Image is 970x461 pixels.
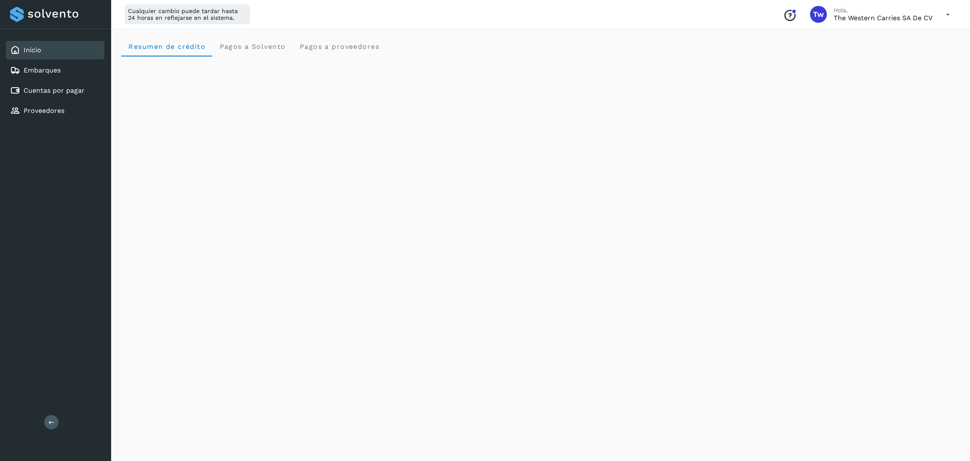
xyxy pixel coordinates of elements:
[6,102,104,120] div: Proveedores
[24,66,61,74] a: Embarques
[6,81,104,100] div: Cuentas por pagar
[299,43,379,51] span: Pagos a proveedores
[834,7,933,14] p: Hola,
[128,43,205,51] span: Resumen de crédito
[6,41,104,59] div: Inicio
[24,86,85,94] a: Cuentas por pagar
[834,14,933,22] p: The western carries SA de CV
[125,4,250,24] div: Cualquier cambio puede tardar hasta 24 horas en reflejarse en el sistema.
[6,61,104,80] div: Embarques
[24,107,64,115] a: Proveedores
[24,46,41,54] a: Inicio
[219,43,285,51] span: Pagos a Solvento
